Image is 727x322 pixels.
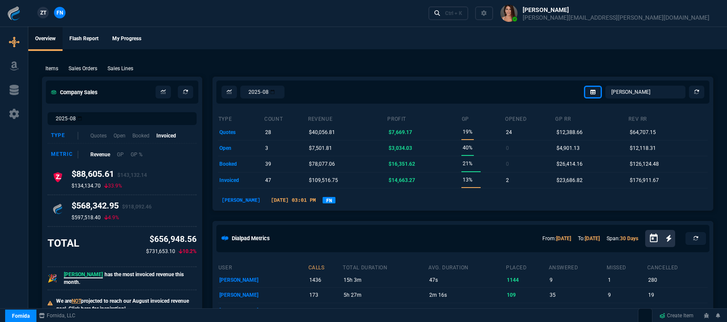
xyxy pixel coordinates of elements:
p: 47 [265,174,271,186]
p: GP [117,151,124,158]
p: Sales Orders [69,65,97,72]
p: 40% [463,142,473,154]
h4: $568,342.95 [72,200,152,214]
p: 39 [265,158,271,170]
p: $14,663.27 [389,174,415,186]
p: 20h 32m [344,304,427,316]
a: msbcCompanyName [36,312,78,319]
a: My Progress [105,27,148,51]
th: avg. duration [428,261,506,273]
th: Rev RR [628,112,708,124]
p: 16m 13s [429,304,504,316]
p: Revenue [90,151,110,158]
p: 15h 3m [344,274,427,286]
p: $597,518.40 [72,214,101,221]
p: 13% [463,174,473,186]
th: count [264,112,308,124]
p: $7,501.81 [309,142,332,154]
p: $12,388.66 [556,126,583,138]
p: Sales Lines [108,65,133,72]
p: 9 [550,274,605,286]
h5: Dialpad Metrics [232,234,270,242]
p: 🎉 [48,272,57,284]
a: Create Item [656,309,697,322]
p: GP % [131,151,143,158]
p: 109 [507,289,547,301]
th: missed [606,261,646,273]
span: $918,092.46 [122,204,152,210]
p: 1 [608,274,646,286]
a: Overview [28,27,63,51]
td: quotes [218,124,264,140]
p: $78,077.06 [309,158,335,170]
td: open [218,140,264,156]
p: Booked [132,132,150,140]
div: Ctrl + K [445,10,462,17]
td: booked [218,156,264,172]
p: 21% [463,158,473,170]
p: To: [578,235,600,242]
p: 0 [506,142,509,154]
a: FN [323,197,335,203]
div: Metric [51,151,78,158]
a: Flash Report [63,27,105,51]
th: user [218,261,308,273]
p: [PERSON_NAME] [219,304,306,316]
th: revenue [308,112,387,124]
p: Span: [607,235,638,242]
p: $23,686.82 [556,174,583,186]
p: Items [45,65,58,72]
p: $12,118.31 [630,142,656,154]
p: $16,351.62 [389,158,415,170]
a: [DATE] [585,236,600,241]
p: 24 [506,126,512,138]
th: type [218,112,264,124]
p: From: [542,235,571,242]
th: total duration [342,261,428,273]
p: [PERSON_NAME] [218,196,264,204]
p: 173 [309,289,341,301]
p: 0 [648,304,706,316]
th: answered [548,261,607,273]
p: $109,516.75 [309,174,338,186]
p: We are projected to reach our August invoiced revenue goal. Click here for inspiration! [56,297,197,313]
p: 33.9% [104,182,122,189]
p: 25 [507,304,547,316]
h3: TOTAL [48,237,79,250]
p: $134,134.70 [72,182,101,189]
p: 9 [608,289,646,301]
p: Invoiced [156,132,176,140]
p: $7,669.17 [389,126,412,138]
p: Open [114,132,126,140]
p: 47s [429,274,504,286]
div: Type [51,132,78,140]
p: $3,034.03 [389,142,412,154]
h4: $88,605.61 [72,169,147,182]
p: [PERSON_NAME] [219,289,306,301]
a: 30 Days [620,236,638,241]
p: has the most invoiced revenue this month. [64,271,197,286]
p: $126,124.48 [630,158,659,170]
th: GP [461,112,505,124]
th: Profit [387,112,461,124]
p: $656,948.56 [146,233,197,246]
a: [DATE] [556,236,571,241]
p: $26,414.16 [556,158,583,170]
p: 53 [608,304,646,316]
p: 2 [506,174,509,186]
th: GP RR [555,112,628,124]
p: $40,056.81 [309,126,335,138]
p: 19 [648,289,706,301]
p: 4.9% [104,214,119,221]
p: 1144 [507,274,547,286]
span: $143,132.14 [117,172,147,178]
p: [PERSON_NAME] [219,274,306,286]
p: 51 [550,304,605,316]
p: $64,707.15 [630,126,656,138]
p: $731,653.10 [146,247,175,255]
span: NOT [72,298,81,304]
p: 2m 16s [429,289,504,301]
p: 35 [550,289,605,301]
button: Open calendar [649,232,666,244]
span: FN [57,9,63,17]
